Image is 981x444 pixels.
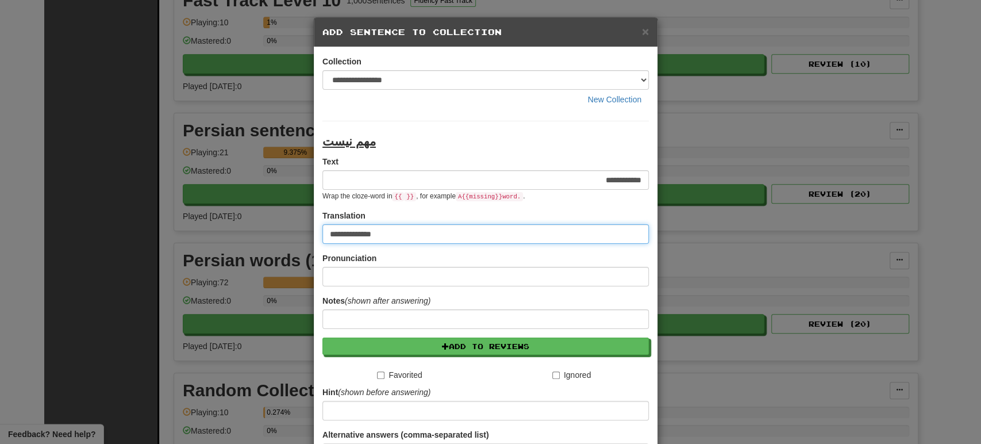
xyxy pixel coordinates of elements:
[322,26,649,38] h5: Add Sentence to Collection
[322,210,366,221] label: Translation
[322,386,430,398] label: Hint
[642,25,649,38] span: ×
[322,56,361,67] label: Collection
[456,192,523,201] code: A {{ missing }} word.
[338,388,430,397] em: (shown before answering)
[322,135,376,148] u: مهم نیست
[322,252,376,264] label: Pronunciation
[642,25,649,37] button: Close
[322,295,430,307] label: Notes
[322,429,488,441] label: Alternative answers (comma-separated list)
[404,192,416,201] code: }}
[552,369,591,381] label: Ignored
[552,372,560,379] input: Ignored
[322,192,525,200] small: Wrap the cloze-word in , for example .
[345,296,430,305] em: (shown after answering)
[377,372,384,379] input: Favorited
[392,192,404,201] code: {{
[322,338,649,355] button: Add to Reviews
[377,369,422,381] label: Favorited
[322,156,338,167] label: Text
[580,90,649,109] button: New Collection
